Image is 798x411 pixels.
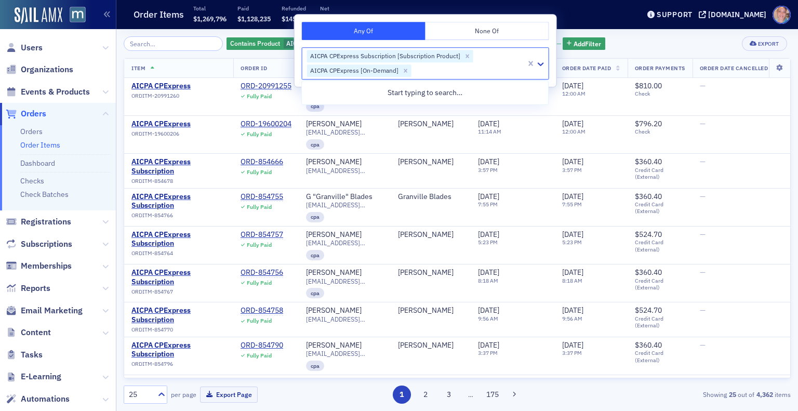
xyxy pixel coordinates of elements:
[416,386,434,404] button: 2
[21,393,70,405] span: Automations
[727,390,738,399] strong: 25
[62,7,86,24] a: View Homepage
[478,277,498,284] time: 8:18 AM
[635,157,662,166] span: $360.40
[700,192,706,201] span: —
[131,230,226,248] a: AICPA CPExpress Subscription
[398,157,454,167] div: [PERSON_NAME]
[635,277,685,291] span: Credit Card (External)
[398,120,454,129] a: [PERSON_NAME]
[478,349,498,356] time: 3:37 PM
[306,277,383,285] span: [EMAIL_ADDRESS][DOMAIN_NAME]
[131,192,226,210] span: AICPA CPExpress Subscription
[398,230,454,240] a: [PERSON_NAME]
[562,268,583,277] span: [DATE]
[21,305,83,316] span: Email Marketing
[307,64,400,77] div: AICPA CPExpress [On-Demand]
[241,341,283,350] div: ORD-854790
[282,5,309,12] p: Refunded
[6,64,73,75] a: Organizations
[6,305,83,316] a: Email Marketing
[700,119,706,128] span: —
[478,238,498,246] time: 5:23 PM
[562,128,586,135] time: 12:00 AM
[398,268,454,277] a: [PERSON_NAME]
[478,166,498,174] time: 3:57 PM
[478,119,499,128] span: [DATE]
[131,288,173,295] span: ORDITM-854767
[398,192,451,202] a: Granville Blades
[131,82,226,91] a: AICPA CPExpress
[562,157,583,166] span: [DATE]
[635,239,685,253] span: Credit Card (External)
[635,268,662,277] span: $360.40
[6,327,51,338] a: Content
[562,306,583,315] span: [DATE]
[306,230,362,240] div: [PERSON_NAME]
[6,260,72,272] a: Memberships
[306,268,362,277] a: [PERSON_NAME]
[302,83,548,102] div: Start typing to search…
[562,166,582,174] time: 3:57 PM
[463,390,478,399] span: …
[306,201,383,209] span: [EMAIL_ADDRESS][DOMAIN_NAME]
[562,81,583,90] span: [DATE]
[306,212,324,222] div: cpa
[306,101,324,112] div: cpa
[131,178,173,184] span: ORDITM-854678
[247,204,272,210] div: Fully Paid
[773,6,791,24] span: Profile
[398,157,463,167] span: David Raith
[237,5,271,12] p: Paid
[237,15,271,23] span: $1,128,235
[131,250,173,257] span: ORDITM-854764
[562,315,582,322] time: 9:56 AM
[171,390,196,399] label: per page
[21,283,50,294] span: Reports
[478,268,499,277] span: [DATE]
[635,167,685,180] span: Credit Card (External)
[131,306,226,324] span: AICPA CPExpress Subscription
[484,386,502,404] button: 175
[306,288,324,298] div: cpa
[6,86,90,98] a: Events & Products
[320,5,348,12] p: Net
[131,212,173,219] span: ORDITM-854766
[306,157,362,167] div: [PERSON_NAME]
[562,349,582,356] time: 3:37 PM
[131,341,226,359] a: AICPA CPExpress Subscription
[131,92,179,99] span: ORDITM-20991260
[21,108,46,120] span: Orders
[131,157,226,176] a: AICPA CPExpress Subscription
[6,283,50,294] a: Reports
[247,131,272,138] div: Fully Paid
[306,192,373,202] div: G "Granville" Blades
[398,268,463,277] span: Michael Spears
[306,167,383,175] span: [EMAIL_ADDRESS][DOMAIN_NAME]
[15,7,62,24] img: SailAMX
[306,341,362,350] a: [PERSON_NAME]
[6,393,70,405] a: Automations
[478,340,499,350] span: [DATE]
[635,90,685,97] span: Check
[742,36,787,51] button: Export
[241,192,283,202] div: ORD-854755
[241,306,283,315] div: ORD-854758
[6,349,43,361] a: Tasks
[131,120,226,129] span: AICPA CPExpress
[400,64,411,77] div: Remove AICPA CPExpress [On-Demand]
[478,201,498,208] time: 7:55 PM
[6,42,43,54] a: Users
[398,306,454,315] div: [PERSON_NAME]
[306,315,383,323] span: [EMAIL_ADDRESS][DOMAIN_NAME]
[478,315,498,322] time: 9:56 AM
[193,15,227,23] span: $1,269,796
[302,22,425,40] button: Any Of
[398,120,463,129] span: Julie McLean
[134,8,184,21] h1: Order Items
[307,50,462,62] div: AICPA CPExpress Subscription [Subscription Product]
